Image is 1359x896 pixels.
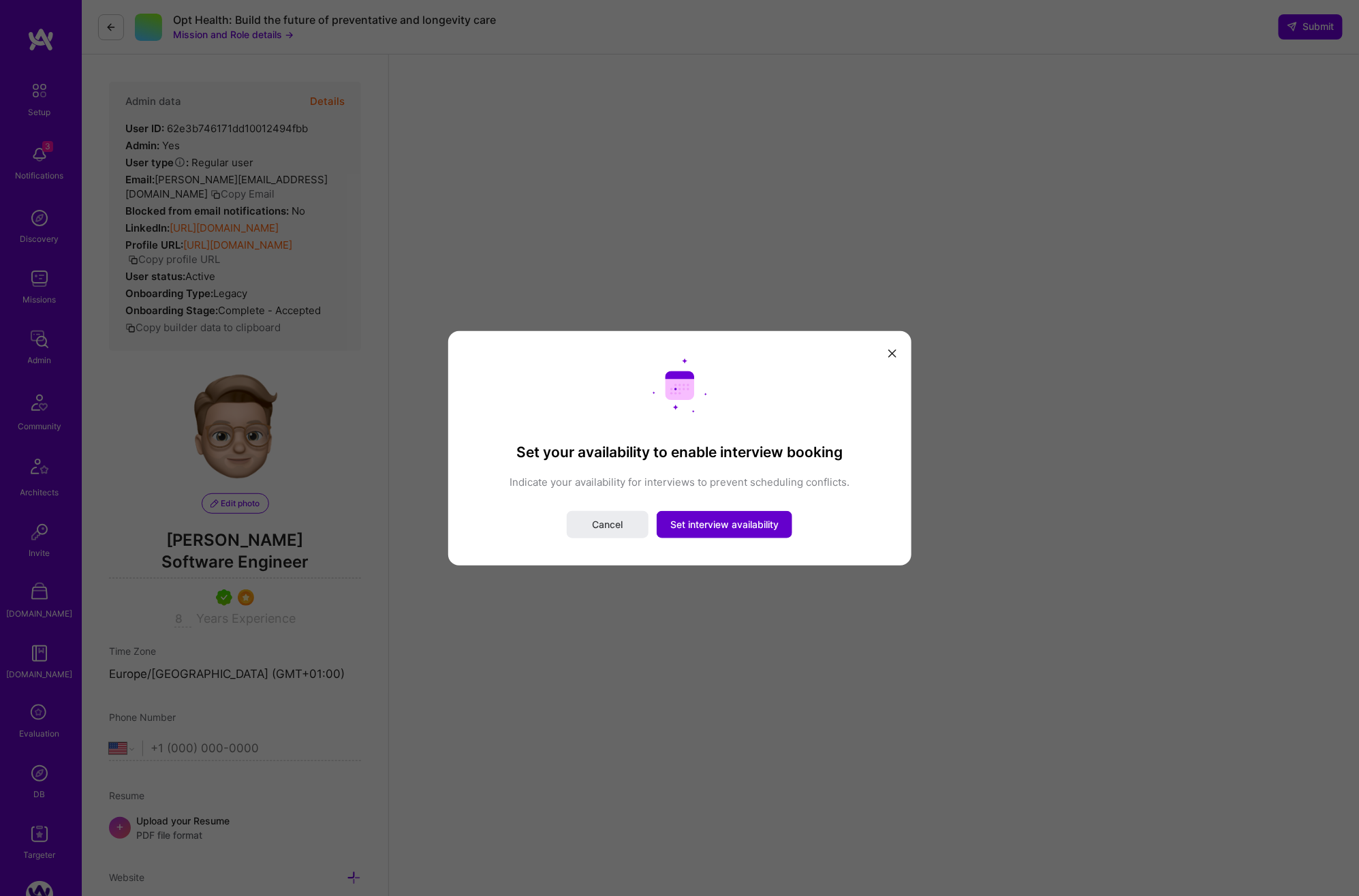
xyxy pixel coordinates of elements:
[670,518,779,531] span: Set interview availability
[653,358,707,412] img: Calendar
[593,518,623,531] span: Cancel
[475,475,884,489] p: Indicate your availability for interviews to prevent scheduling conflicts.
[888,350,896,358] i: icon Close
[475,443,884,460] h3: Set your availability to enable interview booking
[448,330,911,565] div: modal
[657,511,792,538] button: Set interview availability
[567,511,649,538] button: Cancel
